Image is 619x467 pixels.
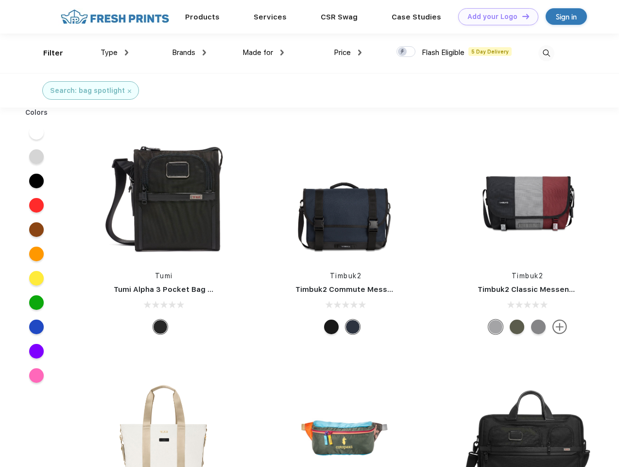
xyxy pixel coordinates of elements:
img: desktop_search.svg [538,45,554,61]
span: Type [101,48,118,57]
div: Add your Logo [467,13,517,21]
span: Brands [172,48,195,57]
img: dropdown.png [125,50,128,55]
a: Tumi Alpha 3 Pocket Bag Small [114,285,227,294]
a: Products [185,13,220,21]
img: dropdown.png [280,50,284,55]
a: Tumi [155,272,173,280]
img: fo%20logo%202.webp [58,8,172,25]
div: Colors [18,108,55,118]
div: Eco Gunmetal [531,320,546,334]
span: Price [334,48,351,57]
span: 5 Day Delivery [468,47,512,56]
a: Timbuk2 [330,272,362,280]
img: dropdown.png [203,50,206,55]
img: func=resize&h=266 [281,132,410,261]
a: Timbuk2 [512,272,544,280]
a: Timbuk2 Classic Messenger Bag [478,285,598,294]
span: Flash Eligible [422,48,464,57]
a: Timbuk2 Commute Messenger Bag [295,285,426,294]
div: Eco Black [324,320,339,334]
img: func=resize&h=266 [463,132,592,261]
div: Eco Nautical [345,320,360,334]
img: more.svg [552,320,567,334]
div: Eco Army [510,320,524,334]
div: Eco Rind Pop [488,320,503,334]
img: DT [522,14,529,19]
div: Sign in [556,11,577,22]
div: Search: bag spotlight [50,86,125,96]
img: filter_cancel.svg [128,90,131,93]
div: Filter [43,48,63,59]
img: func=resize&h=266 [99,132,228,261]
div: Black [153,320,168,334]
span: Made for [242,48,273,57]
a: Sign in [546,8,587,25]
img: dropdown.png [358,50,361,55]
